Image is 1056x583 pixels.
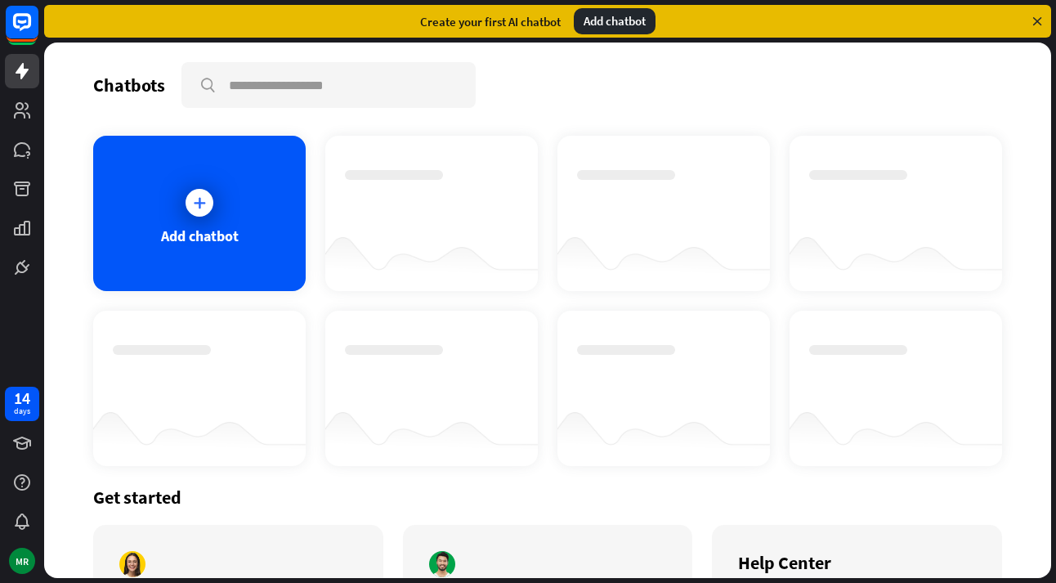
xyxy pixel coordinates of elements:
[14,406,30,417] div: days
[738,551,976,574] div: Help Center
[9,548,35,574] div: MR
[161,226,239,245] div: Add chatbot
[574,8,656,34] div: Add chatbot
[429,551,455,577] img: author
[93,486,1002,509] div: Get started
[13,7,62,56] button: Open LiveChat chat widget
[14,391,30,406] div: 14
[420,14,561,29] div: Create your first AI chatbot
[93,74,165,96] div: Chatbots
[5,387,39,421] a: 14 days
[119,551,145,577] img: author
